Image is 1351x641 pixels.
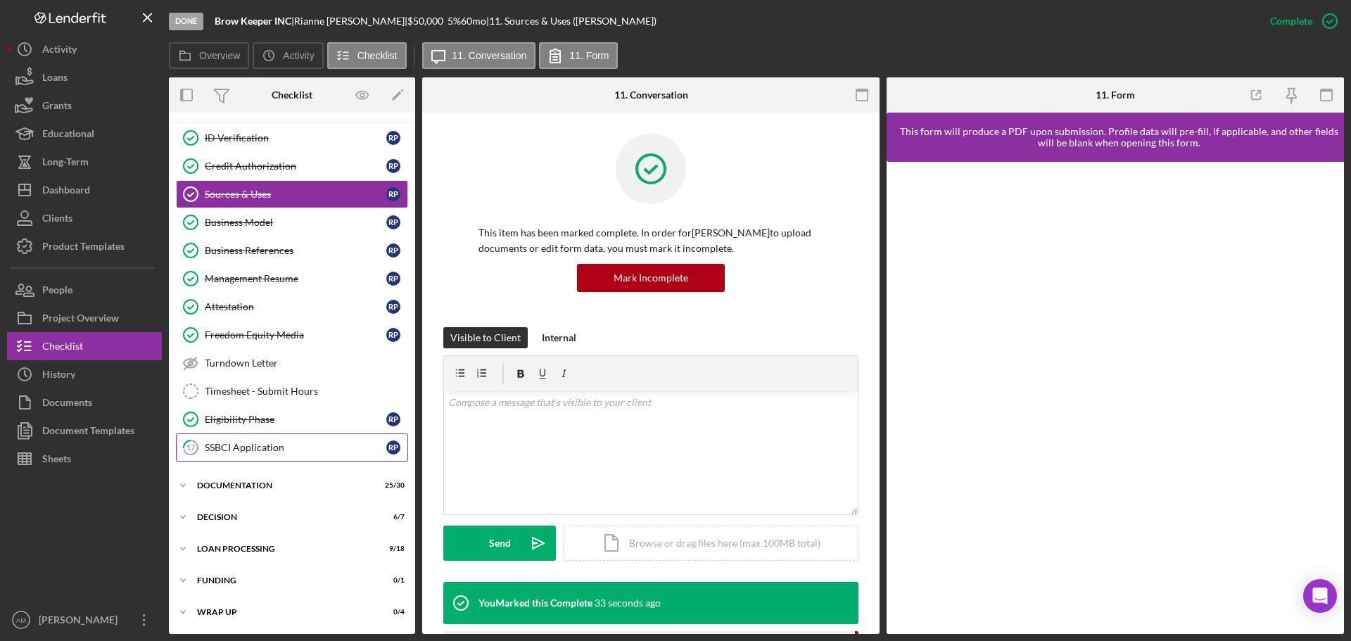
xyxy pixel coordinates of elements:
[197,481,369,490] div: Documentation
[894,126,1344,148] div: This form will produce a PDF upon submission. Profile data will pre-fill, if applicable, and othe...
[215,15,291,27] b: Brow Keeper INC
[379,481,405,490] div: 25 / 30
[486,15,657,27] div: | 11. Sources & Uses ([PERSON_NAME])
[169,42,249,69] button: Overview
[205,217,386,228] div: Business Model
[1303,579,1337,613] div: Open Intercom Messenger
[199,50,240,61] label: Overview
[176,293,408,321] a: AttestationRP
[535,327,583,348] button: Internal
[386,272,400,286] div: R P
[7,417,162,445] button: Document Templates
[176,405,408,433] a: Eligibility PhaseRP
[443,526,556,561] button: Send
[386,187,400,201] div: R P
[386,243,400,258] div: R P
[386,215,400,229] div: R P
[7,606,162,634] button: AM[PERSON_NAME]
[443,327,528,348] button: Visible to Client
[16,616,26,624] text: AM
[489,526,511,561] div: Send
[386,131,400,145] div: R P
[283,50,314,61] label: Activity
[197,545,369,553] div: Loan Processing
[595,597,661,609] time: 2025-09-09 19:17
[176,124,408,152] a: ID VerificationRP
[215,15,294,27] div: |
[357,50,398,61] label: Checklist
[176,433,408,462] a: 17SSBCI ApplicationRP
[386,412,400,426] div: R P
[386,328,400,342] div: R P
[205,301,386,312] div: Attestation
[386,300,400,314] div: R P
[205,273,386,284] div: Management Resume
[205,357,407,369] div: Turndown Letter
[176,265,408,293] a: Management ResumeRP
[294,15,407,27] div: Rianne [PERSON_NAME] |
[176,236,408,265] a: Business ReferencesRP
[7,445,162,473] button: Sheets
[205,160,386,172] div: Credit Authorization
[452,50,527,61] label: 11. Conversation
[461,15,486,27] div: 60 mo
[205,329,386,341] div: Freedom Equity Media
[539,42,618,69] button: 11. Form
[379,608,405,616] div: 0 / 4
[1270,7,1312,35] div: Complete
[176,152,408,180] a: Credit AuthorizationRP
[176,349,408,377] a: Turndown Letter
[205,414,386,425] div: Eligibility Phase
[379,576,405,585] div: 0 / 1
[205,245,386,256] div: Business References
[478,225,823,257] p: This item has been marked complete. In order for [PERSON_NAME] to upload documents or edit form d...
[205,189,386,200] div: Sources & Uses
[1256,7,1344,35] button: Complete
[1096,89,1135,101] div: 11. Form
[176,321,408,349] a: Freedom Equity MediaRP
[901,176,1331,620] iframe: Lenderfit form
[542,327,576,348] div: Internal
[407,15,448,27] div: $50,000
[450,327,521,348] div: Visible to Client
[386,440,400,455] div: R P
[197,576,369,585] div: Funding
[205,442,386,453] div: SSBCI Application
[569,50,609,61] label: 11. Form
